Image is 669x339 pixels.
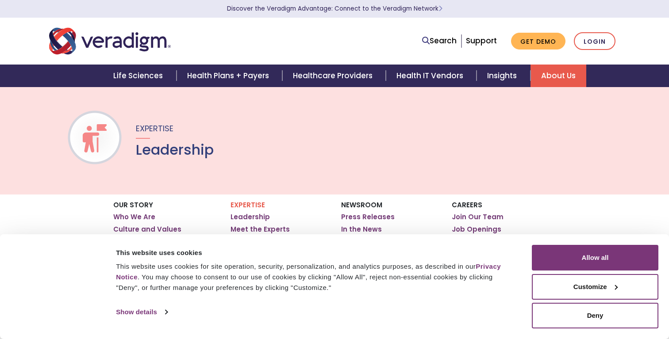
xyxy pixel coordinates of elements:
[49,27,171,56] img: Veradigm logo
[532,303,658,328] button: Deny
[116,261,512,293] div: This website uses cookies for site operation, security, personalization, and analytics purposes, ...
[282,65,386,87] a: Healthcare Providers
[103,65,176,87] a: Life Sciences
[341,225,382,234] a: In the News
[177,65,282,87] a: Health Plans + Payers
[532,274,658,300] button: Customize
[113,213,155,221] a: Who We Are
[452,225,501,234] a: Job Openings
[386,65,477,87] a: Health IT Vendors
[113,225,181,234] a: Culture and Values
[231,225,290,234] a: Meet the Experts
[574,32,615,50] a: Login
[477,65,530,87] a: Insights
[341,213,395,221] a: Press Releases
[532,245,658,270] button: Allow all
[511,33,565,50] a: Get Demo
[531,65,586,87] a: About Us
[116,305,167,319] a: Show details
[136,141,214,158] h1: Leadership
[466,35,497,46] a: Support
[452,213,504,221] a: Join Our Team
[116,248,512,258] div: This website uses cookies
[227,4,442,13] a: Discover the Veradigm Advantage: Connect to the Veradigm NetworkLearn More
[136,123,173,134] span: Expertise
[231,213,270,221] a: Leadership
[438,4,442,13] span: Learn More
[422,35,457,47] a: Search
